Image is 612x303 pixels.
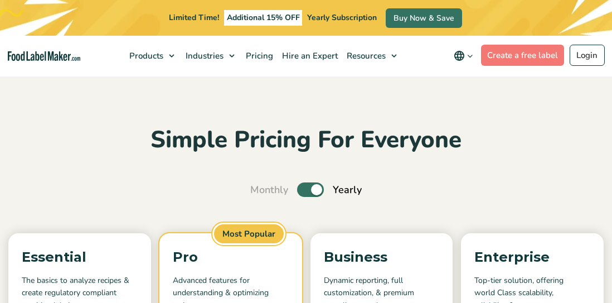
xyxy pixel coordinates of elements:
a: Hire an Expert [276,36,341,76]
span: Additional 15% OFF [224,10,303,26]
label: Toggle [297,182,324,197]
span: Products [126,50,164,61]
span: Limited Time! [169,12,219,23]
a: Products [124,36,180,76]
span: Industries [182,50,225,61]
a: Create a free label [481,45,565,66]
span: Most Popular [212,223,285,246]
span: Monthly [250,182,288,198]
span: Hire an Expert [279,50,339,61]
span: Resources [343,50,387,61]
a: Industries [180,36,240,76]
p: Pro [173,247,289,268]
a: Resources [341,36,402,76]
span: Pricing [242,50,274,61]
h2: Simple Pricing For Everyone [8,125,604,156]
a: Login [570,45,605,66]
p: Enterprise [474,247,590,268]
a: Buy Now & Save [386,8,462,28]
p: Business [324,247,440,268]
span: Yearly [333,182,362,198]
a: Pricing [240,36,276,76]
span: Yearly Subscription [307,12,377,23]
p: Essential [22,247,138,268]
